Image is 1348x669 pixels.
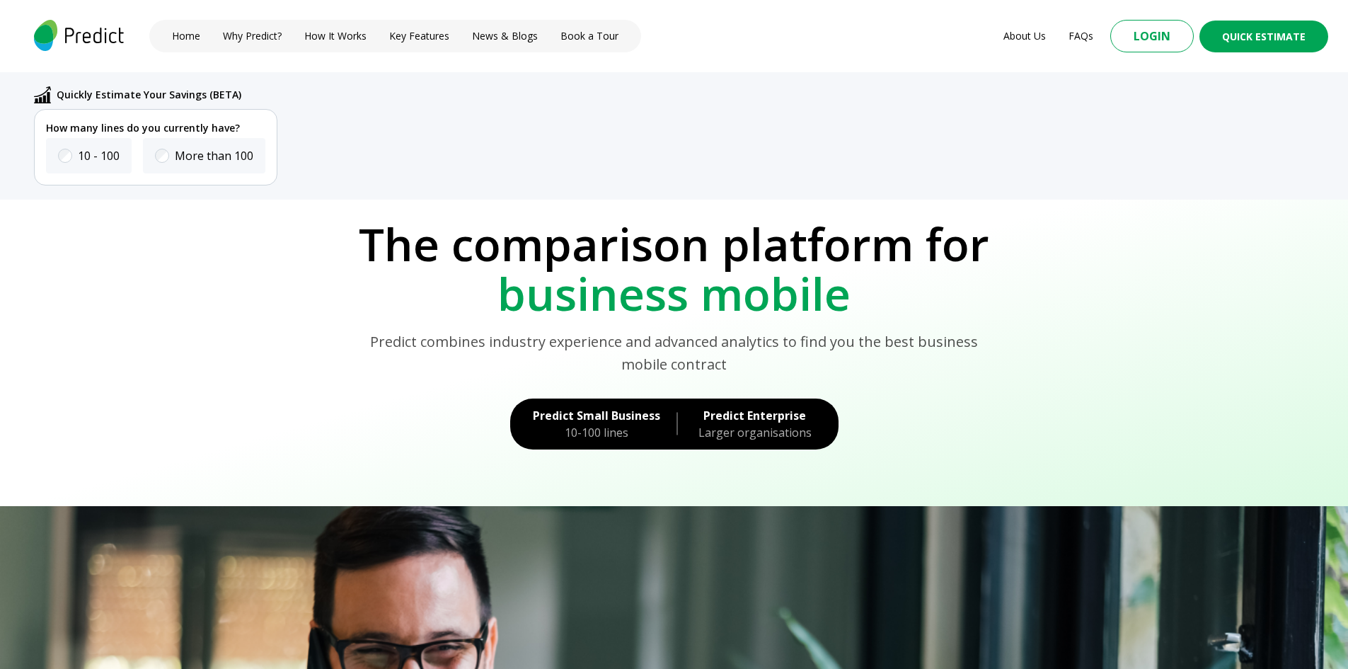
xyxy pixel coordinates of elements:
a: Home [172,29,200,43]
a: Key Features [389,29,449,43]
a: Why Predict? [223,29,282,43]
p: The comparison platform for [20,219,1328,269]
div: Predict Small Business [533,407,660,424]
a: FAQs [1068,29,1093,43]
div: 10-100 lines [533,424,660,441]
img: abc [34,86,51,103]
p: How many lines do you currently have? [46,121,265,135]
label: 10 - 100 [78,147,120,164]
p: Quickly Estimate Your Savings (BETA) [57,87,241,103]
a: News & Blogs [472,29,538,43]
label: More than 100 [175,147,253,164]
div: Larger organisations [694,424,816,441]
a: Predict EnterpriseLarger organisations [691,399,839,450]
img: logo [31,20,127,51]
button: Quick Estimate [1199,21,1328,52]
a: Book a Tour [560,29,618,43]
a: About Us [1003,29,1046,43]
div: Predict Enterprise [694,407,816,424]
a: How It Works [304,29,367,43]
a: Predict Small Business10-100 lines [510,399,663,450]
p: business mobile [20,269,1328,319]
p: Predict combines industry experience and advanced analytics to find you the best business mobile ... [347,331,1001,376]
button: Login [1110,20,1194,52]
